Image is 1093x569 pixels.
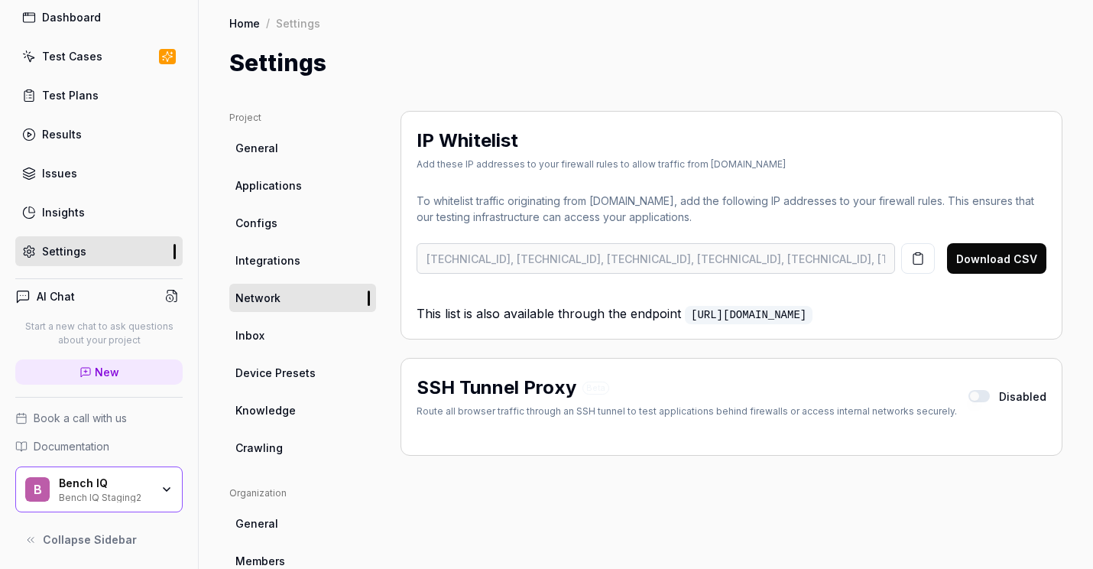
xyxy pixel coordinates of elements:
span: Beta [582,382,609,395]
span: General [235,515,278,532]
a: Device Presets [229,359,376,387]
a: Network [229,284,376,312]
div: Route all browser traffic through an SSH tunnel to test applications behind firewalls or access i... [417,405,957,418]
span: Book a call with us [34,410,127,426]
span: Configs [235,215,277,231]
h4: AI Chat [37,288,75,304]
div: Issues [42,165,77,181]
span: New [95,364,119,380]
div: Settings [42,243,86,259]
a: Book a call with us [15,410,183,426]
p: Start a new chat to ask questions about your project [15,320,183,347]
a: Inbox [229,321,376,350]
span: Collapse Sidebar [43,532,137,548]
h2: SSH Tunnel Proxy [417,374,576,402]
div: Add these IP addresses to your firewall rules to allow traffic from [DOMAIN_NAME] [417,158,786,171]
a: Results [15,119,183,149]
span: Applications [235,177,302,193]
button: Download CSV [947,243,1046,274]
button: Collapse Sidebar [15,525,183,555]
span: Members [235,553,285,569]
a: [URL][DOMAIN_NAME] [685,306,812,324]
span: Network [235,290,281,306]
span: Knowledge [235,402,296,418]
a: Home [229,15,260,31]
button: BBench IQBench IQ Staging2 [15,467,183,512]
div: Test Cases [42,48,102,64]
h1: Settings [229,46,326,80]
div: / [266,15,270,31]
div: Bench IQ Staging2 [59,490,151,502]
div: Results [42,126,82,142]
span: B [25,477,50,502]
button: Copy [901,243,935,274]
div: Test Plans [42,87,99,103]
a: Configs [229,209,376,237]
a: Applications [229,171,376,200]
a: Documentation [15,438,183,454]
div: Organization [229,486,376,500]
a: Insights [15,197,183,227]
h2: IP Whitelist [417,127,518,154]
a: General [229,134,376,162]
a: Test Cases [15,41,183,71]
a: General [229,509,376,538]
span: Integrations [235,252,300,268]
a: Issues [15,158,183,188]
div: Bench IQ [59,476,151,490]
a: Dashboard [15,2,183,32]
a: New [15,359,183,385]
span: Documentation [34,438,109,454]
div: Insights [42,204,85,220]
div: Settings [276,15,320,31]
p: This list is also available through the endpoint [417,292,1046,324]
a: Integrations [229,246,376,275]
a: Test Plans [15,80,183,110]
a: Crawling [229,434,376,462]
span: Disabled [999,389,1046,405]
p: To whitelist traffic originating from [DOMAIN_NAME], add the following IP addresses to your firew... [417,193,1046,225]
div: Project [229,111,376,125]
div: Dashboard [42,9,101,25]
span: Crawling [235,440,283,456]
a: Knowledge [229,396,376,424]
span: General [235,140,278,156]
a: Settings [15,236,183,266]
span: Device Presets [235,365,316,381]
span: Inbox [235,327,264,343]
